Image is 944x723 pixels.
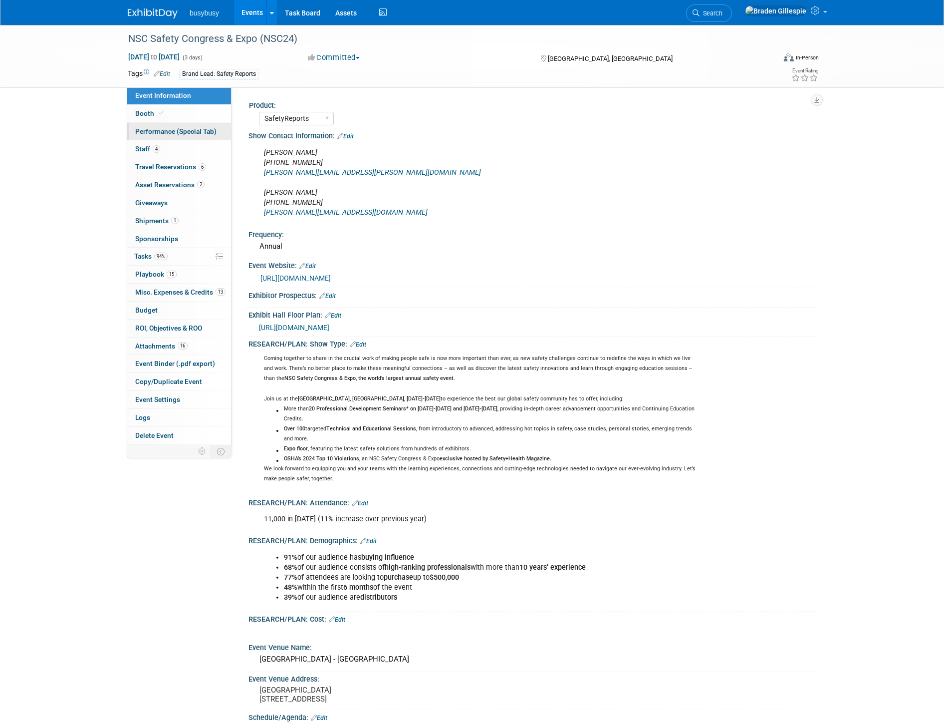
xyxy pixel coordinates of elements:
[127,284,231,301] a: Misc. Expenses & Credits13
[284,553,297,562] b: 91%
[264,355,692,381] sup: Coming together to share in the crucial work of making people safe is now more important than eve...
[284,405,695,422] sup: More than , providing in-depth career advancement opportunities and Continuing Education Credits.
[153,145,160,153] span: 4
[127,87,231,104] a: Event Information
[248,612,816,625] div: RESEARCH/PLAN: Cost:
[248,227,816,240] div: Frequency:
[127,391,231,408] a: Event Settings
[127,123,231,140] a: Performance (Special Tab)
[248,258,816,271] div: Event Website:
[264,395,624,402] sup: Join us at the to experience the best our global safety community has to offer, including:
[127,105,231,122] a: Booth
[299,263,316,270] a: Edit
[167,271,177,278] span: 15
[159,110,164,116] i: Booth reservation complete
[135,109,166,117] span: Booth
[182,54,203,61] span: (3 days)
[135,270,177,278] span: Playbook
[127,140,231,158] a: Staff4
[128,8,178,18] img: ExhibitDay
[700,9,722,17] span: Search
[284,583,297,592] b: 48%
[248,533,816,546] div: RESEARCH/PLAN: Demographics:
[248,337,816,350] div: RESEARCH/PLAN: Show Type:
[135,199,168,207] span: Giveaways
[135,360,215,367] span: Event Binder (.pdf export)
[298,395,441,402] b: [GEOGRAPHIC_DATA], [GEOGRAPHIC_DATA], [DATE]-[DATE]
[304,52,364,63] button: Committed
[135,342,188,350] span: Attachments
[329,616,345,623] a: Edit
[284,425,305,432] b: Over 100
[127,194,231,212] a: Giveaways
[284,573,297,582] b: 77%
[360,593,397,602] b: distributors
[190,9,219,17] span: busybusy
[360,538,377,545] a: Edit
[135,288,226,296] span: Misc. Expenses & Credits
[135,127,217,135] span: Performance (Special Tab)
[127,373,231,390] a: Copy/Duplicate Event
[325,312,341,319] a: Edit
[199,163,206,171] span: 6
[259,324,329,332] a: [URL][DOMAIN_NAME]
[350,341,366,348] a: Edit
[259,686,474,704] pre: [GEOGRAPHIC_DATA] [STREET_ADDRESS]
[248,640,816,653] div: Event Venue Name:
[194,445,211,458] td: Personalize Event Tab Strip
[264,148,481,177] i: [PERSON_NAME] [PHONE_NUMBER]
[127,427,231,444] a: Delete Event
[548,55,673,62] span: [GEOGRAPHIC_DATA], [GEOGRAPHIC_DATA]
[135,217,179,225] span: Shipments
[326,425,416,432] b: Technical and Educational Sessions
[135,145,160,153] span: Staff
[135,181,205,189] span: Asset Reservations
[248,128,816,141] div: Show Contact Information:
[127,338,231,355] a: Attachments16
[127,158,231,176] a: Travel Reservations6
[745,5,807,16] img: Braden Gillespie
[284,563,297,572] b: 68%
[154,253,168,260] span: 94%
[127,355,231,372] a: Event Binder (.pdf export)
[135,395,180,403] span: Event Settings
[795,54,819,61] div: In-Person
[135,235,178,243] span: Sponsorships
[440,455,551,462] b: exclusive hosted by Safety+Health Magazine.
[361,553,414,562] b: buying influence
[216,288,226,296] span: 13
[284,455,359,462] b: OSHA’s 2024 Top 10 Violations
[519,563,586,572] b: 10 years’ experience
[284,445,308,452] b: Expo floor
[384,573,413,582] b: purchase
[135,163,206,171] span: Travel Reservations
[337,133,354,140] a: Edit
[127,230,231,248] a: Sponsorships
[127,320,231,337] a: ROI, Objectives & ROO
[716,52,819,67] div: Event Format
[256,239,809,254] div: Annual
[171,217,179,224] span: 1
[127,302,231,319] a: Budget
[352,500,368,507] a: Edit
[311,715,327,722] a: Edit
[127,266,231,283] a: Playbook15
[284,553,701,563] li: of our audience has
[284,573,701,583] li: of attendees are looking to up to
[134,252,168,260] span: Tasks
[135,306,158,314] span: Budget
[125,30,760,48] div: NSC Safety Congress & Expo (NSC24)
[791,68,818,73] div: Event Rating
[264,168,481,177] a: [PERSON_NAME][EMAIL_ADDRESS][PERSON_NAME][DOMAIN_NAME]
[127,409,231,426] a: Logs
[135,431,174,439] span: Delete Event
[149,53,159,61] span: to
[154,70,170,77] a: Edit
[264,208,428,217] a: [PERSON_NAME][EMAIL_ADDRESS][DOMAIN_NAME]
[319,293,336,300] a: Edit
[284,425,692,442] sup: targeted , from introductory to advanced, addressing hot topics in safety, case studies, personal...
[197,181,205,188] span: 2
[128,68,170,80] td: Tags
[127,212,231,230] a: Shipments1
[135,91,191,99] span: Event Information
